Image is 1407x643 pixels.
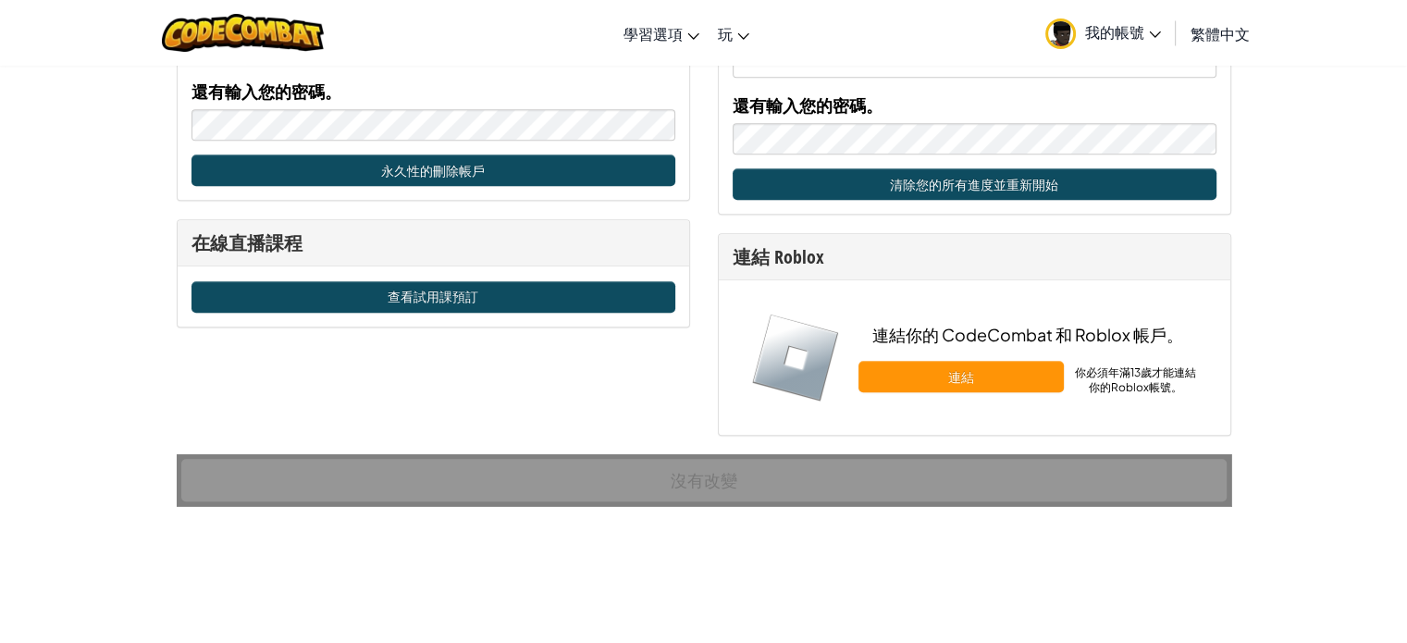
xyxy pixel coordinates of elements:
[1045,19,1076,49] img: avatar
[191,78,341,105] label: 還有輸入您的密碼。
[718,24,733,43] span: 玩
[162,14,324,52] img: CodeCombat logo
[1073,365,1197,395] div: 你必須年滿13歲才能連結你的Roblox帳號。
[614,8,709,58] a: 學習選項
[191,155,675,186] button: 永久性的刪除帳戶
[858,361,1064,392] button: 連結
[191,229,675,256] div: 在線直播課程
[751,313,841,402] img: roblox-logo.svg
[1085,22,1161,42] span: 我的帳號
[1191,24,1250,43] span: 繁體中文
[709,8,759,58] a: 玩
[1036,4,1170,62] a: 我的帳號
[858,321,1197,348] p: 連結你的 CodeCombat 和 Roblox 帳戶。
[733,92,882,118] label: 還有輸入您的密碼。
[733,168,1216,200] button: 清除您的所有進度並重新開始
[733,243,1216,270] div: 連結 Roblox
[191,281,675,313] a: 查看試用課預訂
[623,24,683,43] span: 學習選項
[1181,8,1259,58] a: 繁體中文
